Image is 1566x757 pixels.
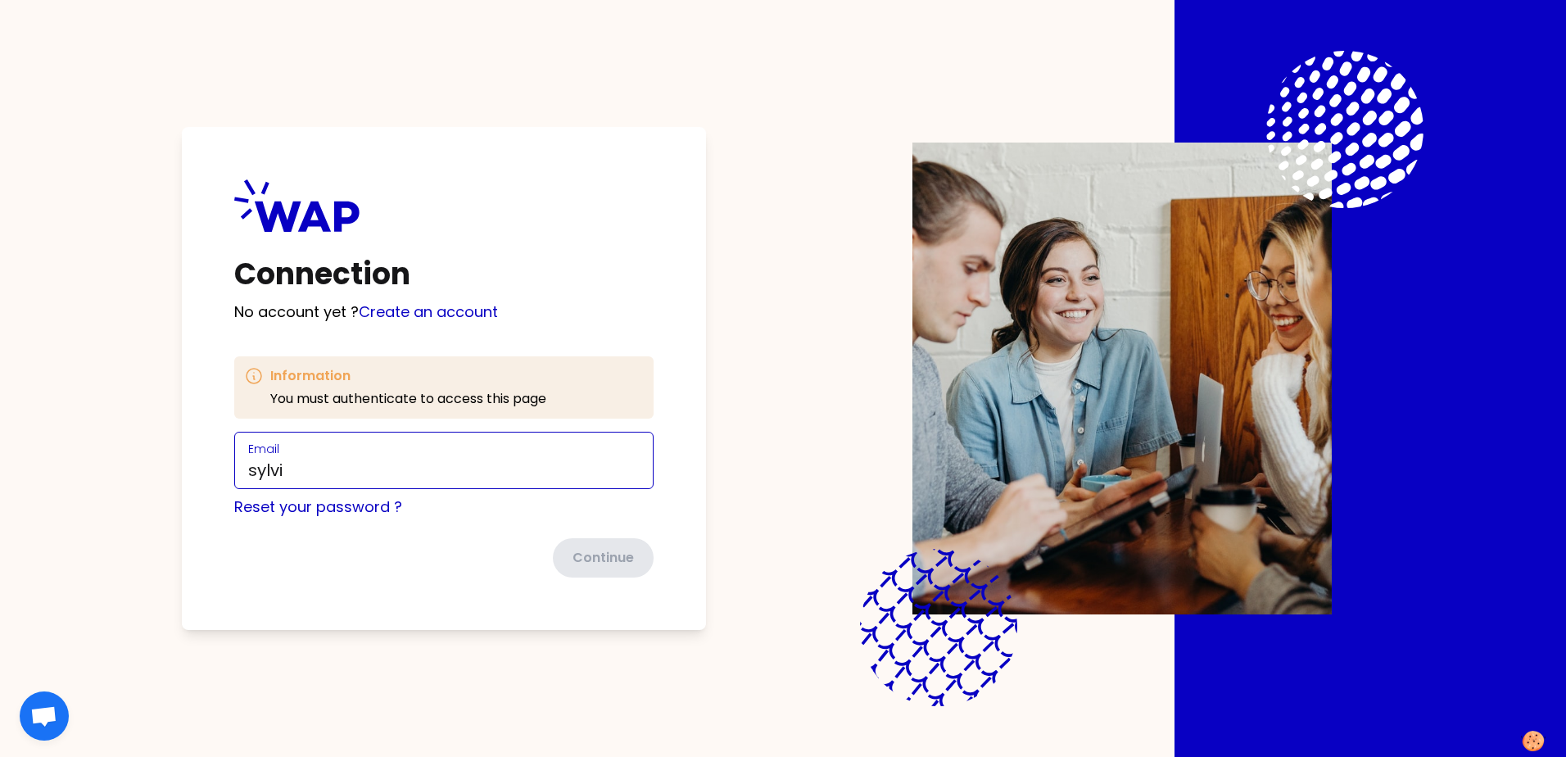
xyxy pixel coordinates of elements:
h1: Connection [234,258,654,291]
div: Open chat [20,691,69,741]
p: No account yet ? [234,301,654,324]
h3: Information [270,366,546,386]
img: Description [912,143,1332,614]
button: Continue [553,538,654,578]
p: You must authenticate to access this page [270,389,546,409]
a: Create an account [359,301,498,322]
a: Reset your password ? [234,496,402,517]
label: Email [248,441,279,457]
